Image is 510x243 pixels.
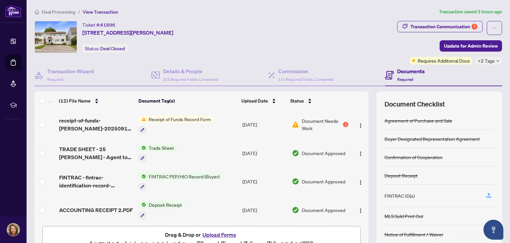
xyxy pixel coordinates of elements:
article: Transaction saved 3 hours ago [439,8,502,16]
h4: Details & People [163,67,218,75]
img: Status Icon [139,173,146,180]
span: TRADE SHEET - 25 [PERSON_NAME] - Agent to Review.pdf [59,145,134,161]
img: Document Status [292,178,299,185]
span: home [35,10,39,14]
button: Update for Admin Review [440,40,502,52]
td: [DATE] [240,167,289,196]
button: Open asap [483,220,503,240]
button: Status IconFINTRAC PEP/HIO Record (Buyer) [139,173,222,191]
th: Status [288,92,349,110]
img: Status Icon [139,116,146,123]
h4: Commission [278,67,333,75]
span: (12) File Name [59,97,91,105]
div: Deposit Receipt [384,172,418,179]
span: Deposit Receipt [146,201,185,208]
span: FINTRAC PEP/HIO Record (Buyer) [146,173,222,180]
span: 3/3 Required Fields Completed [163,77,218,82]
img: logo [5,5,21,17]
h4: Transaction Wizard [47,67,94,75]
div: Transaction Communication [410,21,477,32]
div: Notice of Fulfillment / Waiver [384,231,443,238]
button: Logo [355,119,366,130]
img: Logo [358,180,363,185]
span: ACCOUNTING RECEIPT 2.PDF [59,206,133,214]
img: Document Status [292,206,299,214]
img: Status Icon [139,144,146,151]
button: Logo [355,176,366,187]
button: Status IconTrade Sheet [139,144,177,162]
li: / [78,8,80,16]
button: Transaction Communication1 [397,21,483,32]
button: Upload Forms [201,230,238,239]
div: Ticket #: [82,21,115,29]
div: Confirmation of Cooperation [384,153,443,161]
div: 1 [471,24,477,30]
div: Buyer Designated Representation Agreement [384,135,480,142]
span: Document Needs Work [302,117,342,132]
div: MLS Sold Print Out [384,212,423,220]
span: ellipsis [492,26,497,30]
div: 1 [343,122,348,127]
img: Logo [358,151,363,156]
img: Status Icon [139,201,146,208]
span: Document Approved [302,178,345,185]
img: Profile Icon [7,223,20,236]
span: Document Checklist [384,100,445,109]
span: [STREET_ADDRESS][PERSON_NAME] [82,29,173,37]
span: Requires Additional Docs [418,57,470,64]
span: Deal Closed [100,46,125,52]
td: [DATE] [240,110,289,139]
span: Drag & Drop or [165,230,238,239]
span: receipt-of-funds-[PERSON_NAME]-20250918-091123.pdf [59,117,134,132]
span: Upload Date [241,97,268,105]
img: Logo [358,208,363,213]
img: IMG-W12197168_1.jpg [35,21,77,53]
th: Document Tag(s) [136,92,239,110]
td: [DATE] [240,139,289,167]
span: Required [397,77,413,82]
div: Agreement of Purchase and Sale [384,117,452,124]
button: Logo [355,148,366,158]
span: Status [290,97,304,105]
th: Upload Date [239,92,288,110]
span: down [496,59,499,63]
h4: Documents [397,67,425,75]
button: Logo [355,205,366,215]
img: Document Status [292,121,299,128]
th: (12) File Name [56,92,136,110]
span: Document Approved [302,206,345,214]
div: Status: [82,44,127,53]
span: 41896 [100,22,115,28]
button: Status IconReceipt of Funds Record Form [139,116,213,133]
img: Document Status [292,149,299,157]
div: FINTRAC ID(s) [384,192,415,199]
span: Update for Admin Review [444,41,498,51]
span: 1/1 Required Fields Completed [278,77,333,82]
span: Document Approved [302,149,345,157]
button: Status IconDeposit Receipt [139,201,185,219]
span: Required [47,77,63,82]
span: FINTRAC - fintrac-identification-record-[PERSON_NAME]-20250918-062248.pdf [59,173,134,189]
span: Deal Processing [42,9,75,15]
span: View Transaction [83,9,118,15]
span: Receipt of Funds Record Form [146,116,213,123]
span: +2 Tags [478,57,495,65]
span: Trade Sheet [146,144,177,151]
img: Logo [358,123,363,128]
td: [DATE] [240,196,289,224]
